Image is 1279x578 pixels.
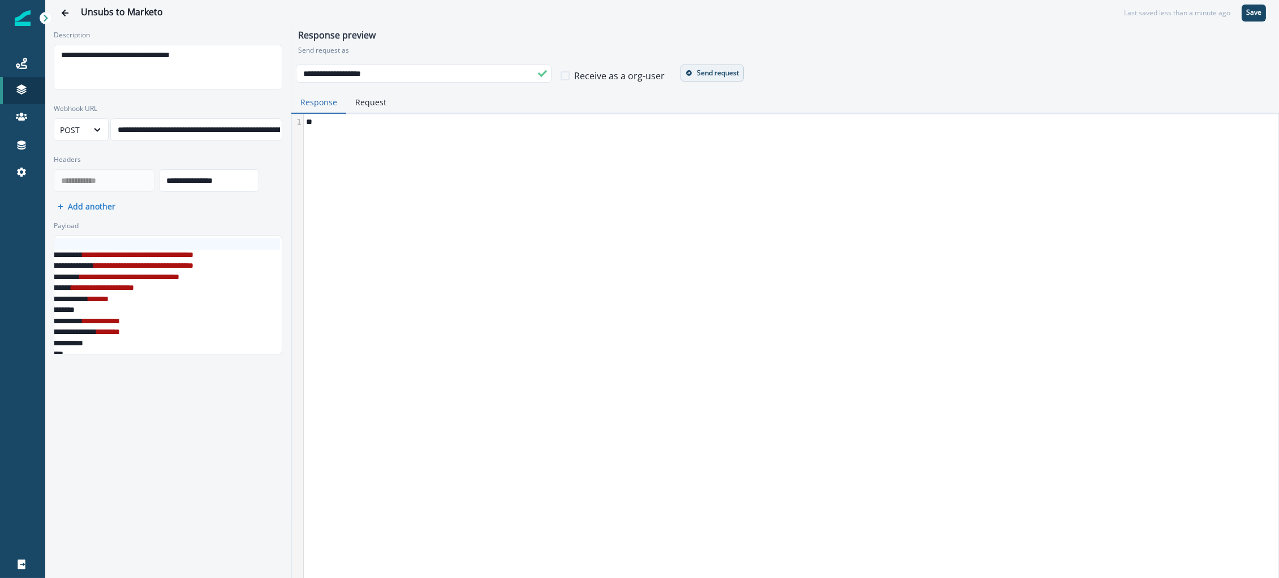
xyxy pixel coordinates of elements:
[292,117,303,128] div: 1
[54,155,275,165] label: Headers
[298,30,1272,45] h1: Response preview
[574,69,665,83] p: Receive as a org-user
[54,104,275,114] label: Webhook URL
[54,30,275,40] label: Description
[54,221,275,231] label: Payload
[697,69,739,77] p: Send request
[1242,5,1266,22] button: Save
[298,45,1272,55] p: Send request as
[1246,8,1261,16] p: Save
[58,201,115,212] button: Add another
[1124,8,1230,18] div: Last saved less than a minute ago
[68,201,115,212] p: Add another
[15,10,31,26] img: Inflection
[346,92,395,114] button: Request
[81,7,163,19] div: Unsubs to Marketo
[681,65,744,82] button: Send request
[291,92,346,114] button: Response
[60,124,82,136] div: POST
[54,2,76,24] button: Go back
